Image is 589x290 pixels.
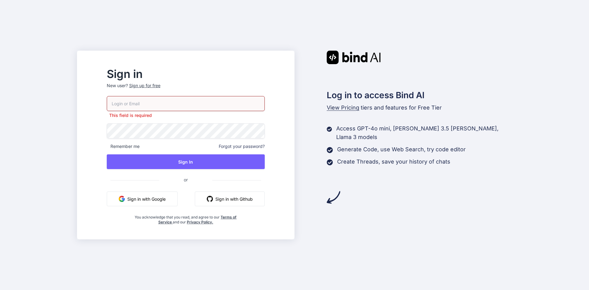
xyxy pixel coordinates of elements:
button: Sign in with Google [107,191,178,206]
a: Terms of Service [158,215,237,224]
p: New user? [107,83,265,96]
span: Forgot your password? [219,143,265,149]
span: View Pricing [327,104,359,111]
p: Create Threads, save your history of chats [337,157,450,166]
h2: Sign in [107,69,265,79]
h2: Log in to access Bind AI [327,89,512,102]
button: Sign in with Github [195,191,265,206]
p: tiers and features for Free Tier [327,103,512,112]
div: You acknowledge that you read, and agree to our and our [133,211,239,225]
div: Sign up for free [129,83,160,89]
img: arrow [327,191,340,204]
img: github [207,196,213,202]
input: Login or Email [107,96,265,111]
span: or [159,172,212,187]
p: This field is required [107,112,265,118]
button: Sign In [107,154,265,169]
p: Generate Code, use Web Search, try code editor [337,145,466,154]
span: Remember me [107,143,140,149]
p: Access GPT-4o mini, [PERSON_NAME] 3.5 [PERSON_NAME], Llama 3 models [336,124,512,141]
img: google [119,196,125,202]
a: Privacy Policy. [187,220,213,224]
img: Bind AI logo [327,51,381,64]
